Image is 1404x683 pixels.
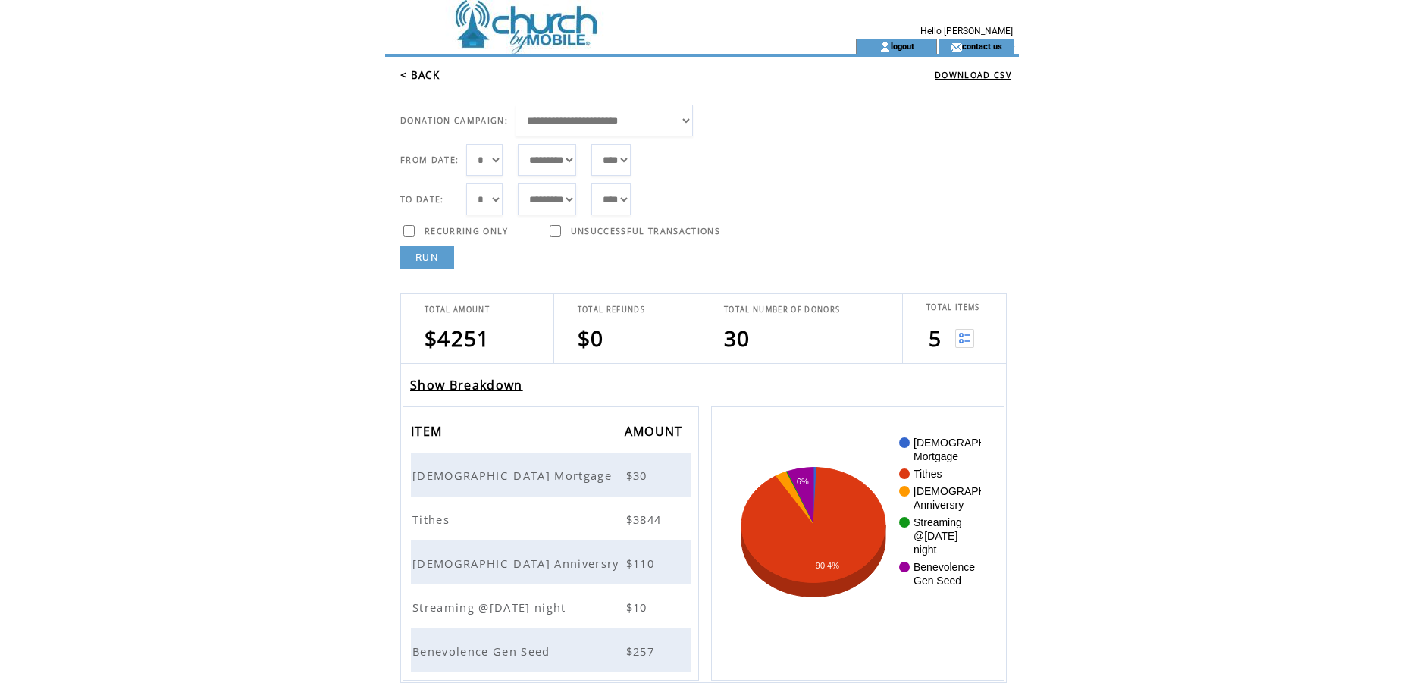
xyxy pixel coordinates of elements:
text: [DEMOGRAPHIC_DATA] [914,437,1033,449]
span: Tithes [412,512,453,527]
span: TOTAL NUMBER OF DONORS [724,305,840,315]
text: Benevolence [914,561,975,573]
text: Tithes [914,468,942,480]
span: 5 [929,324,942,352]
span: $257 [626,644,658,659]
a: logout [891,41,914,51]
a: < BACK [400,68,440,82]
span: $4251 [425,324,490,352]
text: [DEMOGRAPHIC_DATA] [914,485,1033,497]
a: ITEM [411,426,446,435]
span: AMOUNT [625,419,687,447]
span: UNSUCCESSFUL TRANSACTIONS [571,226,720,237]
a: [DEMOGRAPHIC_DATA] Mortgage [412,467,616,481]
a: Benevolence Gen Seed [412,643,554,656]
span: TOTAL ITEMS [926,302,980,312]
svg: A chart. [735,430,981,657]
img: contact_us_icon.gif [951,41,962,53]
span: RECURRING ONLY [425,226,509,237]
span: [DEMOGRAPHIC_DATA] Anniversry [412,556,623,571]
span: TO DATE: [400,194,444,205]
span: TOTAL REFUNDS [578,305,645,315]
a: AMOUNT [625,426,687,435]
text: night [914,544,936,556]
span: $0 [578,324,604,352]
text: Anniversry [914,499,964,511]
text: 6% [797,477,809,486]
a: DOWNLOAD CSV [935,70,1011,80]
text: Mortgage [914,450,958,462]
a: Streaming @[DATE] night [412,599,570,613]
span: $10 [626,600,651,615]
text: Streaming [914,516,962,528]
a: RUN [400,246,454,269]
span: [DEMOGRAPHIC_DATA] Mortgage [412,468,616,483]
span: Hello [PERSON_NAME] [920,26,1013,36]
span: $110 [626,556,658,571]
text: @[DATE] [914,530,957,542]
text: 90.4% [816,561,839,570]
span: 30 [724,324,751,352]
span: Streaming @[DATE] night [412,600,570,615]
span: FROM DATE: [400,155,459,165]
span: $3844 [626,512,666,527]
span: ITEM [411,419,446,447]
span: DONATION CAMPAIGN: [400,115,508,126]
a: [DEMOGRAPHIC_DATA] Anniversry [412,555,623,569]
a: contact us [962,41,1002,51]
text: Gen Seed [914,575,961,587]
a: Show Breakdown [410,377,523,393]
span: TOTAL AMOUNT [425,305,490,315]
span: $30 [626,468,651,483]
img: View list [955,329,974,348]
a: Tithes [412,511,453,525]
img: account_icon.gif [879,41,891,53]
span: Benevolence Gen Seed [412,644,554,659]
